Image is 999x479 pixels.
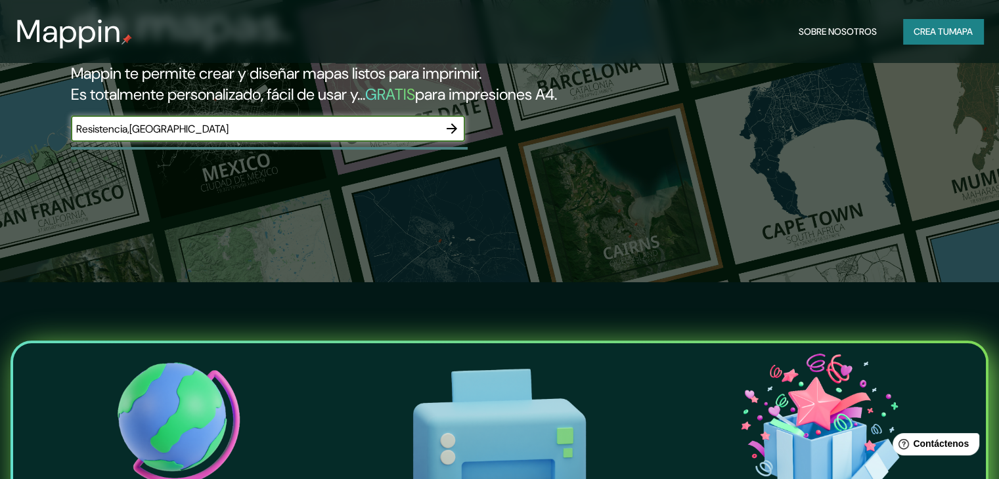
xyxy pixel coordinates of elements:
[122,34,132,45] img: pin de mapeo
[949,26,973,37] font: mapa
[793,19,882,44] button: Sobre nosotros
[71,84,365,104] font: Es totalmente personalizado, fácil de usar y...
[71,63,481,83] font: Mappin te permite crear y diseñar mapas listos para imprimir.
[799,26,877,37] font: Sobre nosotros
[365,84,415,104] font: GRATIS
[914,26,949,37] font: Crea tu
[16,10,122,52] font: Mappin
[71,121,439,136] input: Elige tu lugar favorito
[903,19,983,44] button: Crea tumapa
[415,84,557,104] font: para impresiones A4.
[882,428,985,465] iframe: Lanzador de widgets de ayuda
